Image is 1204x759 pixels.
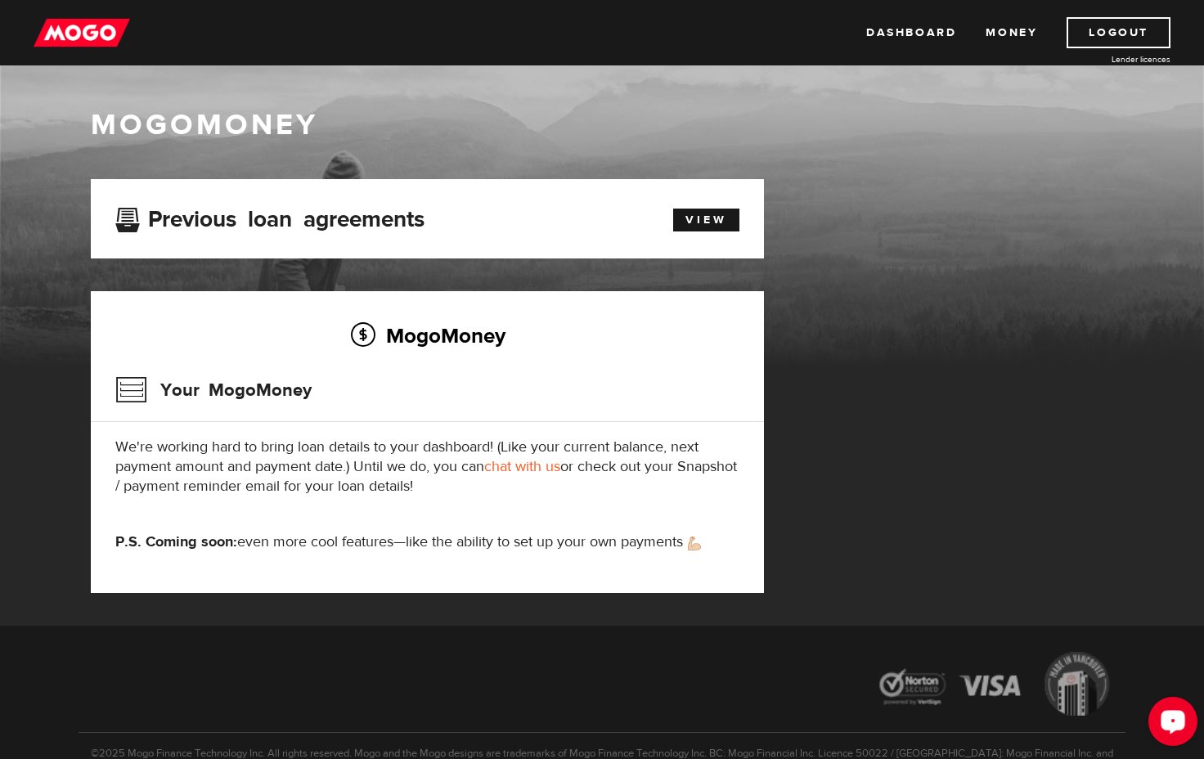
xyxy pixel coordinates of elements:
[864,640,1125,732] img: legal-icons-92a2ffecb4d32d839781d1b4e4802d7b.png
[115,438,739,496] p: We're working hard to bring loan details to your dashboard! (Like your current balance, next paym...
[673,209,739,231] a: View
[866,17,956,48] a: Dashboard
[1135,690,1204,759] iframe: LiveChat chat widget
[484,457,560,476] a: chat with us
[34,17,130,48] img: mogo_logo-11ee424be714fa7cbb0f0f49df9e16ec.png
[115,532,739,552] p: even more cool features—like the ability to set up your own payments
[91,108,1113,142] h1: MogoMoney
[115,369,312,411] h3: Your MogoMoney
[688,537,701,550] img: strong arm emoji
[115,206,425,227] h3: Previous loan agreements
[1067,17,1170,48] a: Logout
[115,532,237,551] strong: P.S. Coming soon:
[115,318,739,353] h2: MogoMoney
[1048,53,1170,65] a: Lender licences
[986,17,1037,48] a: Money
